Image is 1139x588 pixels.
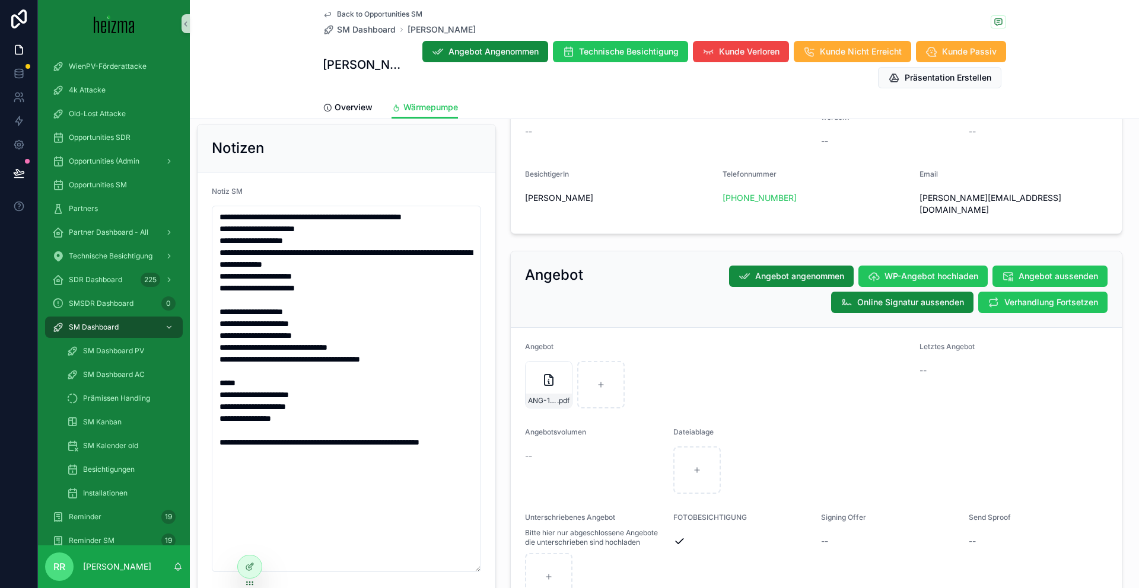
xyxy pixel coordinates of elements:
[323,97,373,120] a: Overview
[323,24,396,36] a: SM Dashboard
[525,170,569,178] span: BesichtigerIn
[794,41,911,62] button: Kunde Nicht Erreicht
[45,56,183,77] a: WienPV-Förderattacke
[45,79,183,101] a: 4k Attacke
[45,269,183,290] a: SDR Dashboard225
[992,266,1108,287] button: Angebot aussenden
[820,46,902,57] span: Kunde Nicht Erreicht
[553,41,688,62] button: Technische Besichtigung
[83,465,135,474] span: Besichtigungen
[920,170,938,178] span: Email
[45,293,183,314] a: SMSDR Dashboard0
[53,560,65,574] span: RR
[59,482,183,504] a: Installationen
[729,266,854,287] button: Angebot angenommen
[69,62,147,71] span: WienPV-Förderattacke
[69,109,126,119] span: Old-Lost Attacke
[69,322,119,332] span: SM Dashboard
[969,535,976,547] span: --
[673,427,714,436] span: Dateiablage
[45,174,183,196] a: Opportunities SM
[673,513,747,522] span: FOTOBESICHTIGUNG
[422,41,548,62] button: Angebot Angenommen
[916,41,1006,62] button: Kunde Passiv
[45,151,183,172] a: Opportunities (Admin
[403,101,458,113] span: Wärmepumpe
[525,427,586,436] span: Angebotsvolumen
[161,533,176,548] div: 19
[920,365,927,376] span: --
[693,41,789,62] button: Kunde Verloren
[408,24,476,36] a: [PERSON_NAME]
[969,513,1011,522] span: Send Sproof
[525,126,532,138] span: --
[878,67,1001,88] button: Präsentation Erstellen
[525,528,664,547] span: Bitte hier nur abgeschlossene Angebote die unterschrieben sind hochladen
[969,126,976,138] span: --
[69,299,133,308] span: SMSDR Dashboard
[141,273,160,287] div: 225
[45,198,183,219] a: Partners
[94,14,135,33] img: App logo
[69,156,139,166] span: Opportunities (Admin
[525,266,583,285] h2: Angebot
[161,296,176,311] div: 0
[525,513,615,522] span: Unterschriebenes Angebot
[920,192,1108,216] span: [PERSON_NAME][EMAIL_ADDRESS][DOMAIN_NAME]
[821,135,828,147] span: --
[59,364,183,385] a: SM Dashboard AC
[858,266,988,287] button: WP-Angebot hochladen
[942,46,997,57] span: Kunde Passiv
[83,370,145,379] span: SM Dashboard AC
[448,46,539,57] span: Angebot Angenommen
[212,139,264,158] h2: Notizen
[525,192,593,204] span: [PERSON_NAME]
[723,192,797,204] a: [PHONE_NUMBER]
[83,441,138,450] span: SM Kalender old
[69,512,101,522] span: Reminder
[83,488,128,498] span: Installationen
[579,46,679,57] span: Technische Besichtigung
[59,388,183,409] a: Prämissen Handling
[755,270,844,282] span: Angebot angenommen
[323,9,422,19] a: Back to Opportunities SM
[337,24,396,36] span: SM Dashboard
[920,342,975,351] span: Letztes Angebot
[45,530,183,551] a: Reminder SM19
[719,46,780,57] span: Kunde Verloren
[1019,270,1098,282] span: Angebot aussenden
[69,204,98,213] span: Partners
[831,292,973,313] button: Online Signatur aussenden
[723,170,777,178] span: Telefonnummer
[821,535,828,547] span: --
[59,435,183,456] a: SM Kalender old
[83,417,122,427] span: SM Kanban
[821,513,866,522] span: Signing Offer
[59,411,183,433] a: SM Kanban
[528,396,557,405] span: ANG-13312-Strelnikov-2025-09-25
[69,228,148,237] span: Partner Dashboard - All
[59,459,183,480] a: Besichtigungen
[905,72,991,84] span: Präsentation Erstellen
[83,346,144,356] span: SM Dashboard PV
[392,97,458,119] a: Wärmepumpe
[38,47,190,545] div: scrollable content
[525,342,553,351] span: Angebot
[1004,296,1098,308] span: Verhandlung Fortsetzen
[45,317,183,338] a: SM Dashboard
[45,127,183,148] a: Opportunities SDR
[83,394,150,403] span: Prämissen Handling
[45,506,183,528] a: Reminder19
[59,340,183,362] a: SM Dashboard PV
[335,101,373,113] span: Overview
[212,187,243,196] span: Notiz SM
[45,245,183,267] a: Technische Besichtigung
[69,180,127,190] span: Opportunities SM
[69,275,122,285] span: SDR Dashboard
[161,510,176,524] div: 19
[885,270,978,282] span: WP-Angebot hochladen
[978,292,1108,313] button: Verhandlung Fortsetzen
[45,103,183,124] a: Old-Lost Attacke
[857,296,964,308] span: Online Signatur aussenden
